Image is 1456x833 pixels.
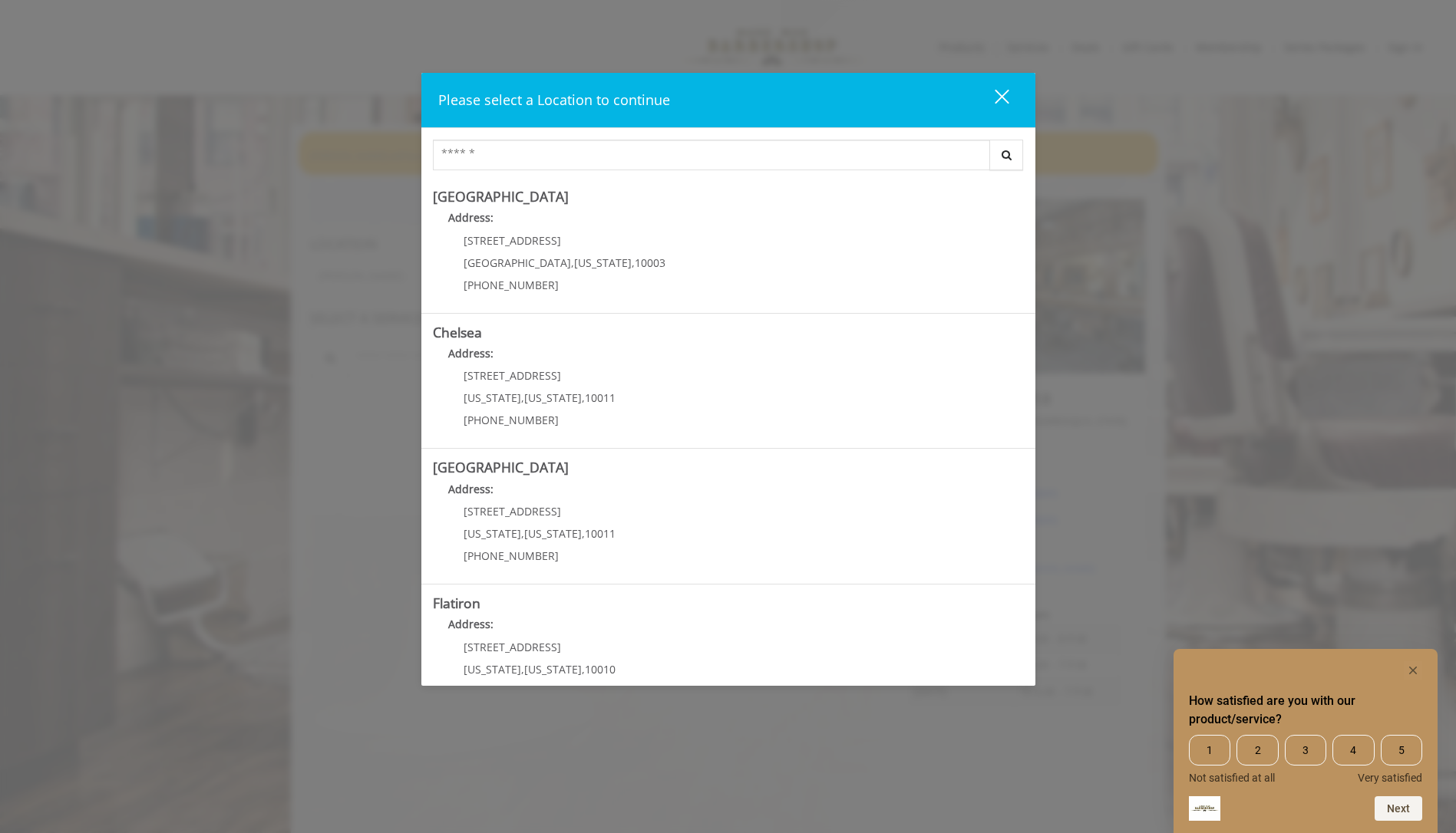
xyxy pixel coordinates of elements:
[448,210,494,225] b: Address:
[977,88,1008,111] div: close dialog
[1189,735,1230,766] span: 1
[571,255,574,270] span: ,
[585,390,616,405] span: 10011
[464,662,521,677] span: [US_STATE]
[1189,735,1422,784] div: How satisfied are you with our product/service? Select an option from 1 to 5, with 1 being Not sa...
[464,278,559,292] span: [PHONE_NUMBER]
[464,413,559,427] span: [PHONE_NUMBER]
[582,526,585,541] span: ,
[1189,772,1275,784] span: Not satisfied at all
[1404,661,1422,680] button: Hide survey
[632,255,635,270] span: ,
[582,390,585,405] span: ,
[1285,735,1326,766] span: 3
[464,390,521,405] span: [US_STATE]
[433,323,482,341] b: Chelsea
[464,233,561,248] span: [STREET_ADDRESS]
[966,84,1019,116] button: close dialog
[521,390,524,405] span: ,
[433,458,569,476] b: [GEOGRAPHIC_DATA]
[574,255,632,270] span: [US_STATE]
[448,346,494,361] b: Address:
[1332,735,1374,766] span: 4
[1189,661,1422,821] div: How satisfied are you with our product/service? Select an option from 1 to 5, with 1 being Not sa...
[1236,735,1278,766] span: 2
[521,662,524,677] span: ,
[524,390,582,405] span: [US_STATE]
[1189,692,1422,729] h2: How satisfied are you with our product/service? Select an option from 1 to 5, with 1 being Not sa...
[464,548,559,563] span: [PHONE_NUMBER]
[635,255,665,270] span: 10003
[433,187,569,206] b: [GEOGRAPHIC_DATA]
[582,662,585,677] span: ,
[464,255,571,270] span: [GEOGRAPHIC_DATA]
[464,368,561,383] span: [STREET_ADDRESS]
[433,594,480,612] b: Flatiron
[464,526,521,541] span: [US_STATE]
[524,662,582,677] span: [US_STATE]
[438,91,670,109] span: Please select a Location to continue
[1381,735,1422,766] span: 5
[464,640,561,654] span: [STREET_ADDRESS]
[585,526,616,541] span: 10011
[433,140,1024,178] div: Center Select
[521,526,524,541] span: ,
[448,482,494,496] b: Address:
[433,140,990,170] input: Search Center
[464,504,561,519] span: [STREET_ADDRESS]
[1375,796,1422,821] button: Next question
[448,617,494,631] b: Address:
[524,526,582,541] span: [US_STATE]
[998,150,1015,160] i: Search button
[585,662,616,677] span: 10010
[1358,772,1422,784] span: Very satisfied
